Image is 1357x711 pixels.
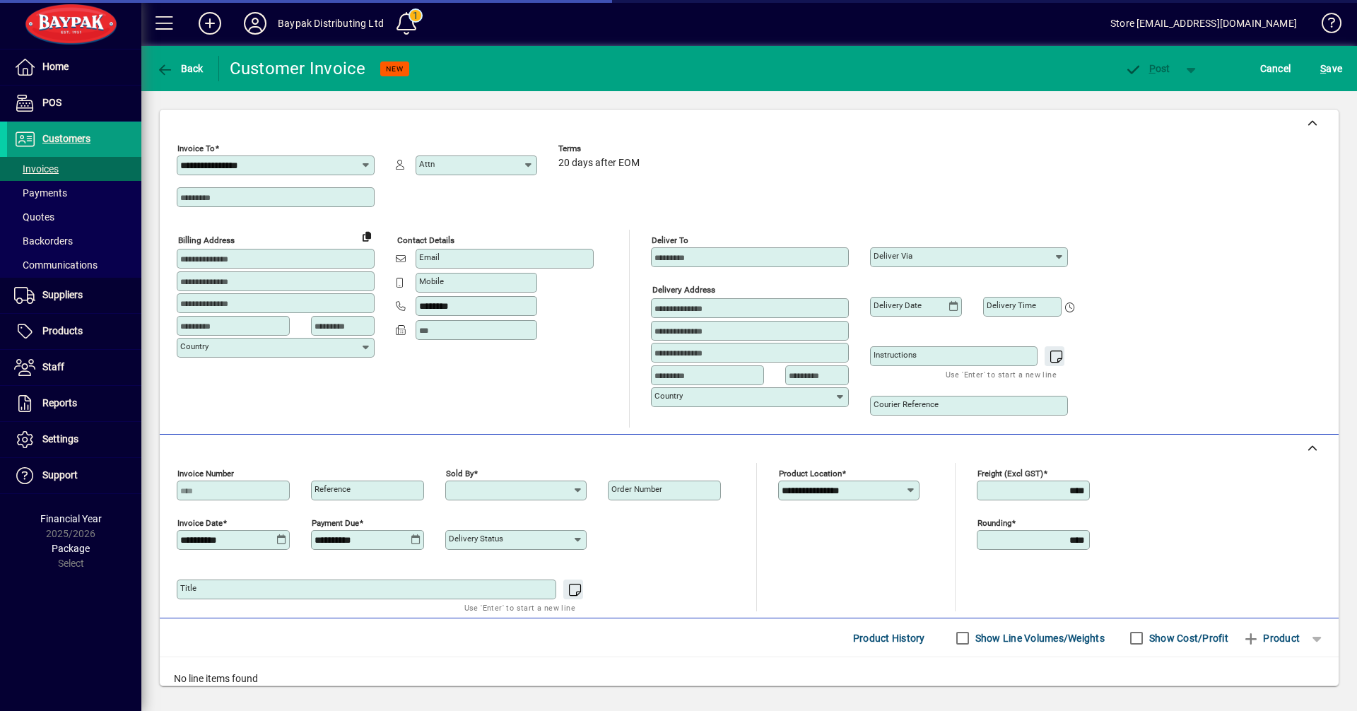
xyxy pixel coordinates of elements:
[160,657,1339,700] div: No line items found
[278,12,384,35] div: Baypak Distributing Ltd
[42,469,78,481] span: Support
[7,350,141,385] a: Staff
[40,513,102,524] span: Financial Year
[987,300,1036,310] mat-label: Delivery time
[419,252,440,262] mat-label: Email
[141,56,219,81] app-page-header-button: Back
[1320,63,1326,74] span: S
[1146,631,1228,645] label: Show Cost/Profit
[419,276,444,286] mat-label: Mobile
[14,259,98,271] span: Communications
[42,433,78,445] span: Settings
[779,469,842,478] mat-label: Product location
[14,163,59,175] span: Invoices
[446,469,474,478] mat-label: Sold by
[654,391,683,401] mat-label: Country
[973,631,1105,645] label: Show Line Volumes/Weights
[874,300,922,310] mat-label: Delivery date
[874,399,939,409] mat-label: Courier Reference
[1260,57,1291,80] span: Cancel
[874,350,917,360] mat-label: Instructions
[177,143,215,153] mat-label: Invoice To
[386,64,404,74] span: NEW
[14,187,67,199] span: Payments
[230,57,366,80] div: Customer Invoice
[1110,12,1297,35] div: Store [EMAIL_ADDRESS][DOMAIN_NAME]
[611,484,662,494] mat-label: Order number
[14,211,54,223] span: Quotes
[7,458,141,493] a: Support
[14,235,73,247] span: Backorders
[42,325,83,336] span: Products
[356,225,378,247] button: Copy to Delivery address
[847,625,931,651] button: Product History
[853,627,925,650] span: Product History
[7,253,141,277] a: Communications
[177,518,223,528] mat-label: Invoice date
[1243,627,1300,650] span: Product
[558,158,640,169] span: 20 days after EOM
[7,157,141,181] a: Invoices
[1235,625,1307,651] button: Product
[7,278,141,313] a: Suppliers
[7,86,141,121] a: POS
[180,583,196,593] mat-label: Title
[7,422,141,457] a: Settings
[180,341,208,351] mat-label: Country
[156,63,204,74] span: Back
[558,144,643,153] span: Terms
[652,235,688,245] mat-label: Deliver To
[42,397,77,409] span: Reports
[7,181,141,205] a: Payments
[177,469,234,478] mat-label: Invoice number
[42,133,90,144] span: Customers
[7,314,141,349] a: Products
[977,518,1011,528] mat-label: Rounding
[52,543,90,554] span: Package
[42,61,69,72] span: Home
[153,56,207,81] button: Back
[874,251,912,261] mat-label: Deliver via
[449,534,503,543] mat-label: Delivery status
[946,366,1057,382] mat-hint: Use 'Enter' to start a new line
[1317,56,1346,81] button: Save
[1124,63,1170,74] span: ost
[7,205,141,229] a: Quotes
[7,49,141,85] a: Home
[419,159,435,169] mat-label: Attn
[1311,3,1339,49] a: Knowledge Base
[1149,63,1156,74] span: P
[42,361,64,372] span: Staff
[315,484,351,494] mat-label: Reference
[7,229,141,253] a: Backorders
[1320,57,1342,80] span: ave
[312,518,359,528] mat-label: Payment due
[42,289,83,300] span: Suppliers
[1117,56,1177,81] button: Post
[187,11,233,36] button: Add
[7,386,141,421] a: Reports
[464,599,575,616] mat-hint: Use 'Enter' to start a new line
[977,469,1043,478] mat-label: Freight (excl GST)
[1257,56,1295,81] button: Cancel
[42,97,61,108] span: POS
[233,11,278,36] button: Profile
